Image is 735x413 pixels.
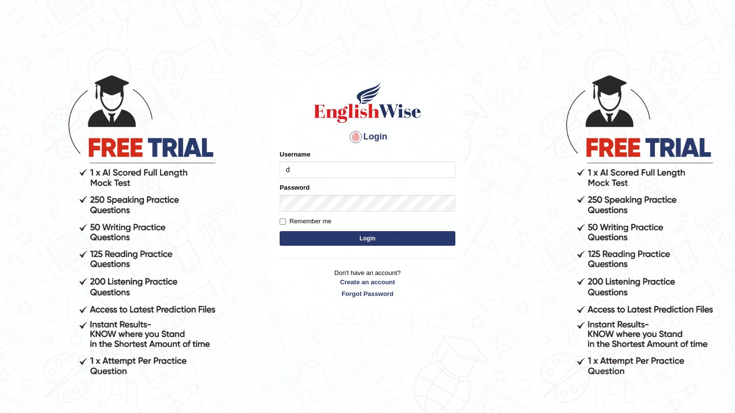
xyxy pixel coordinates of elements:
label: Username [280,150,310,159]
button: Login [280,231,455,246]
img: Logo of English Wise sign in for intelligent practice with AI [312,80,423,124]
a: Create an account [280,277,455,287]
label: Password [280,183,309,192]
input: Remember me [280,218,286,225]
a: Forgot Password [280,289,455,298]
p: Don't have an account? [280,268,455,298]
h4: Login [280,129,455,145]
label: Remember me [280,216,331,226]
